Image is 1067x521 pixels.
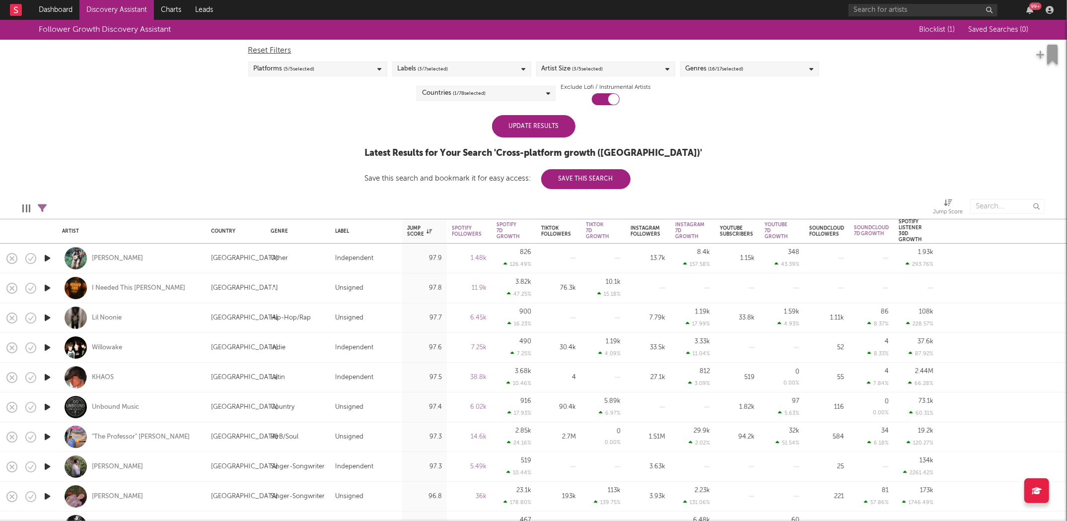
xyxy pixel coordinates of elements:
[606,279,621,285] div: 10.1k
[809,342,844,354] div: 52
[271,372,285,384] div: Latin
[507,291,531,297] div: 47.25 %
[899,219,922,243] div: Spotify Listener 30D Growth
[92,284,185,293] a: I Needed This [PERSON_NAME]
[933,206,963,218] div: Jump Score
[92,343,122,352] a: Willowake
[497,222,520,240] div: Spotify 7D Growth
[248,45,819,57] div: Reset Filters
[335,228,392,234] div: Label
[778,410,799,416] div: 5.63 %
[335,372,373,384] div: Independent
[765,222,788,240] div: YouTube 7D Growth
[407,401,442,413] div: 97.4
[683,261,710,267] div: 157.58 %
[864,499,889,506] div: 57.86 %
[695,487,710,494] div: 2.23k
[631,431,665,443] div: 1.51M
[407,461,442,473] div: 97.3
[968,26,1028,33] span: Saved Searches
[211,342,278,354] div: [GEOGRAPHIC_DATA]
[631,491,665,503] div: 3.93k
[885,368,889,375] div: 4
[867,350,889,357] div: 8.33 %
[907,440,933,446] div: 120.27 %
[885,338,889,345] div: 4
[418,63,448,75] span: ( 3 / 7 selected)
[881,309,889,315] div: 86
[720,225,753,237] div: YouTube Subscribers
[541,225,571,237] div: Tiktok Followers
[271,228,320,234] div: Genre
[510,350,531,357] div: 7.25 %
[506,469,531,476] div: 10.44 %
[919,398,933,404] div: 73.1k
[694,428,710,434] div: 29.9k
[809,491,844,503] div: 221
[211,228,256,234] div: Country
[902,499,933,506] div: 1746.49 %
[720,401,755,413] div: 1.82k
[335,431,363,443] div: Unsigned
[915,368,933,375] div: 2.44M
[920,487,933,494] div: 173k
[809,312,844,324] div: 1.11k
[631,253,665,264] div: 13.7k
[92,254,143,263] a: [PERSON_NAME]
[720,312,755,324] div: 33.8k
[686,321,710,327] div: 17.99 %
[695,309,710,315] div: 1.19k
[211,431,278,443] div: [GEOGRAPHIC_DATA]
[503,499,531,506] div: 178.80 %
[918,249,933,256] div: 1.93k
[271,491,325,503] div: Singer-Songwriter
[271,431,298,443] div: R&B/Soul
[720,431,755,443] div: 94.2k
[809,225,844,237] div: Soundcloud Followers
[572,63,603,75] span: ( 3 / 5 selected)
[211,282,278,294] div: [GEOGRAPHIC_DATA]
[541,282,576,294] div: 76.3k
[789,428,799,434] div: 32k
[541,342,576,354] div: 30.4k
[254,63,315,75] div: Platforms
[492,115,575,137] div: Update Results
[720,372,755,384] div: 519
[92,403,139,412] a: Unbound Music
[885,398,889,405] div: 0
[541,431,576,443] div: 2.7M
[965,26,1028,34] button: Saved Searches (0)
[631,342,665,354] div: 33.5k
[335,342,373,354] div: Independent
[867,380,889,387] div: 7.84 %
[422,87,486,99] div: Countries
[617,428,621,435] div: 0
[541,372,576,384] div: 4
[452,461,487,473] div: 5.49k
[908,380,933,387] div: 66.28 %
[881,428,889,434] div: 34
[720,253,755,264] div: 1.15k
[809,372,844,384] div: 55
[1029,2,1042,10] div: 99 +
[519,309,531,315] div: 900
[541,401,576,413] div: 90.4k
[335,401,363,413] div: Unsigned
[792,398,799,404] div: 97
[918,428,933,434] div: 19.2k
[335,282,363,294] div: Unsigned
[906,321,933,327] div: 228.57 %
[795,369,799,375] div: 0
[867,321,889,327] div: 8.37 %
[38,194,47,223] div: Filters(11 filters active)
[515,368,531,375] div: 3.68k
[597,291,621,297] div: 15.18 %
[452,312,487,324] div: 6.45k
[365,147,703,159] div: Latest Results for Your Search ' Cross-platform growth ([GEOGRAPHIC_DATA]) '
[788,249,799,256] div: 348
[407,372,442,384] div: 97.5
[697,249,710,256] div: 8.4k
[211,401,278,413] div: [GEOGRAPHIC_DATA]
[594,499,621,506] div: 139.75 %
